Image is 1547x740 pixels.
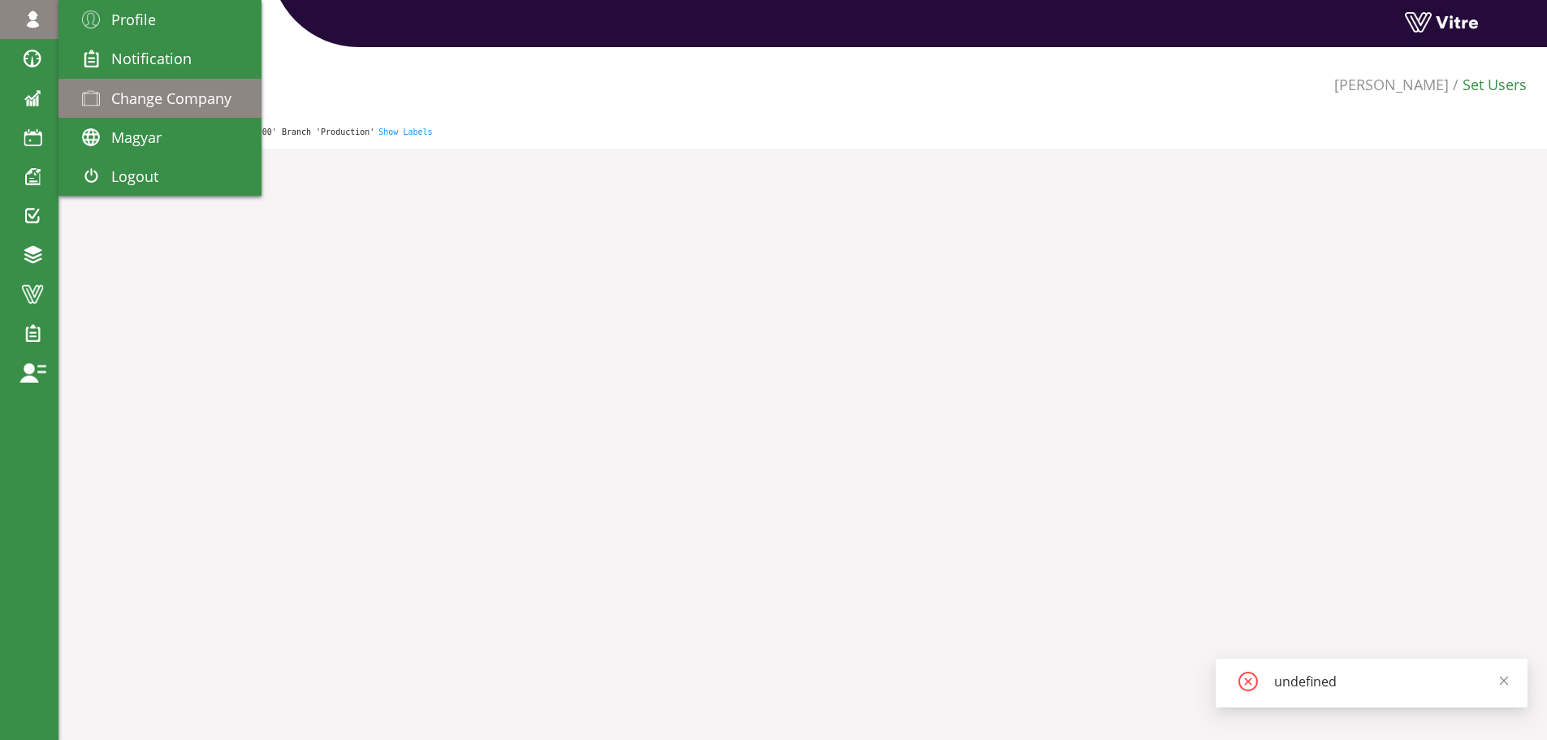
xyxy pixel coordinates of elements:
span: Change Company [111,89,231,108]
span: Profile [111,10,156,29]
a: Notification [58,39,261,78]
a: Magyar [58,118,261,157]
span: close-circle [1238,672,1258,694]
a: [PERSON_NAME] [1334,75,1449,94]
a: Logout [58,157,261,196]
div: undefined [1274,672,1508,691]
a: Show Labels [378,128,432,136]
span: Logout [111,167,158,186]
span: close [1498,675,1510,686]
span: Magyar [111,128,162,147]
li: Set Users [1449,73,1527,96]
span: Notification [111,49,192,68]
a: Change Company [58,79,261,118]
